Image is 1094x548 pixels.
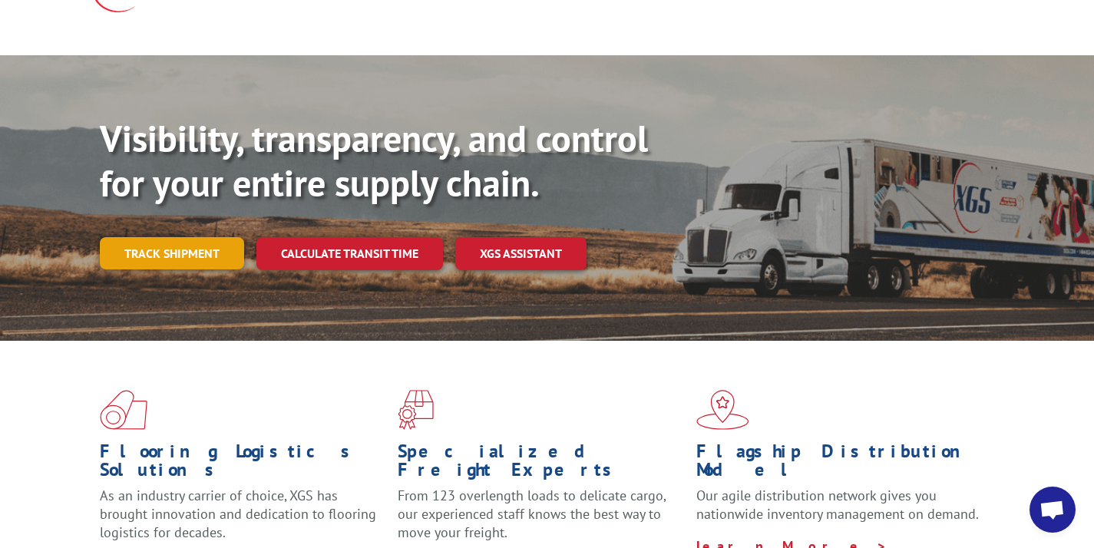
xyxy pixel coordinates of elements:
[100,390,147,430] img: xgs-icon-total-supply-chain-intelligence-red
[696,390,749,430] img: xgs-icon-flagship-distribution-model-red
[100,442,386,487] h1: Flooring Logistics Solutions
[1030,487,1076,533] div: Open chat
[100,487,376,541] span: As an industry carrier of choice, XGS has brought innovation and dedication to flooring logistics...
[100,237,244,269] a: Track shipment
[398,442,684,487] h1: Specialized Freight Experts
[696,442,983,487] h1: Flagship Distribution Model
[398,390,434,430] img: xgs-icon-focused-on-flooring-red
[696,487,979,523] span: Our agile distribution network gives you nationwide inventory management on demand.
[100,114,648,206] b: Visibility, transparency, and control for your entire supply chain.
[256,237,443,270] a: Calculate transit time
[455,237,587,270] a: XGS ASSISTANT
